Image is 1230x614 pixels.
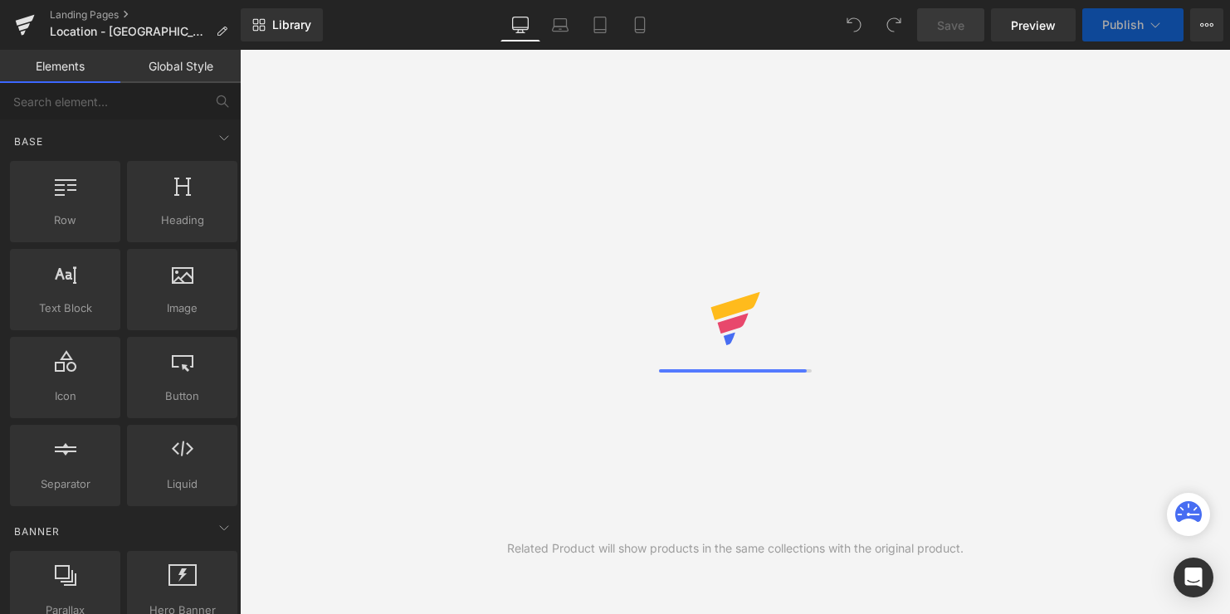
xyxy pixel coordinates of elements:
span: Text Block [15,300,115,317]
span: Location - [GEOGRAPHIC_DATA] [50,25,209,38]
a: Mobile [620,8,660,41]
div: Related Product will show products in the same collections with the original product. [507,539,964,558]
button: Redo [877,8,910,41]
span: Banner [12,524,61,539]
span: Library [272,17,311,32]
button: More [1190,8,1223,41]
button: Undo [837,8,871,41]
a: Global Style [120,50,241,83]
span: Save [937,17,964,34]
span: Button [132,387,232,405]
span: Icon [15,387,115,405]
a: Desktop [500,8,540,41]
a: New Library [241,8,323,41]
div: Open Intercom Messenger [1174,558,1213,597]
span: Publish [1102,18,1144,32]
span: Heading [132,212,232,229]
button: Publish [1082,8,1184,41]
a: Laptop [540,8,580,41]
span: Separator [15,475,115,493]
span: Preview [1011,17,1056,34]
a: Landing Pages [50,8,241,22]
span: Image [132,300,232,317]
a: Preview [991,8,1076,41]
span: Base [12,134,45,149]
span: Row [15,212,115,229]
span: Liquid [132,475,232,493]
a: Tablet [580,8,620,41]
